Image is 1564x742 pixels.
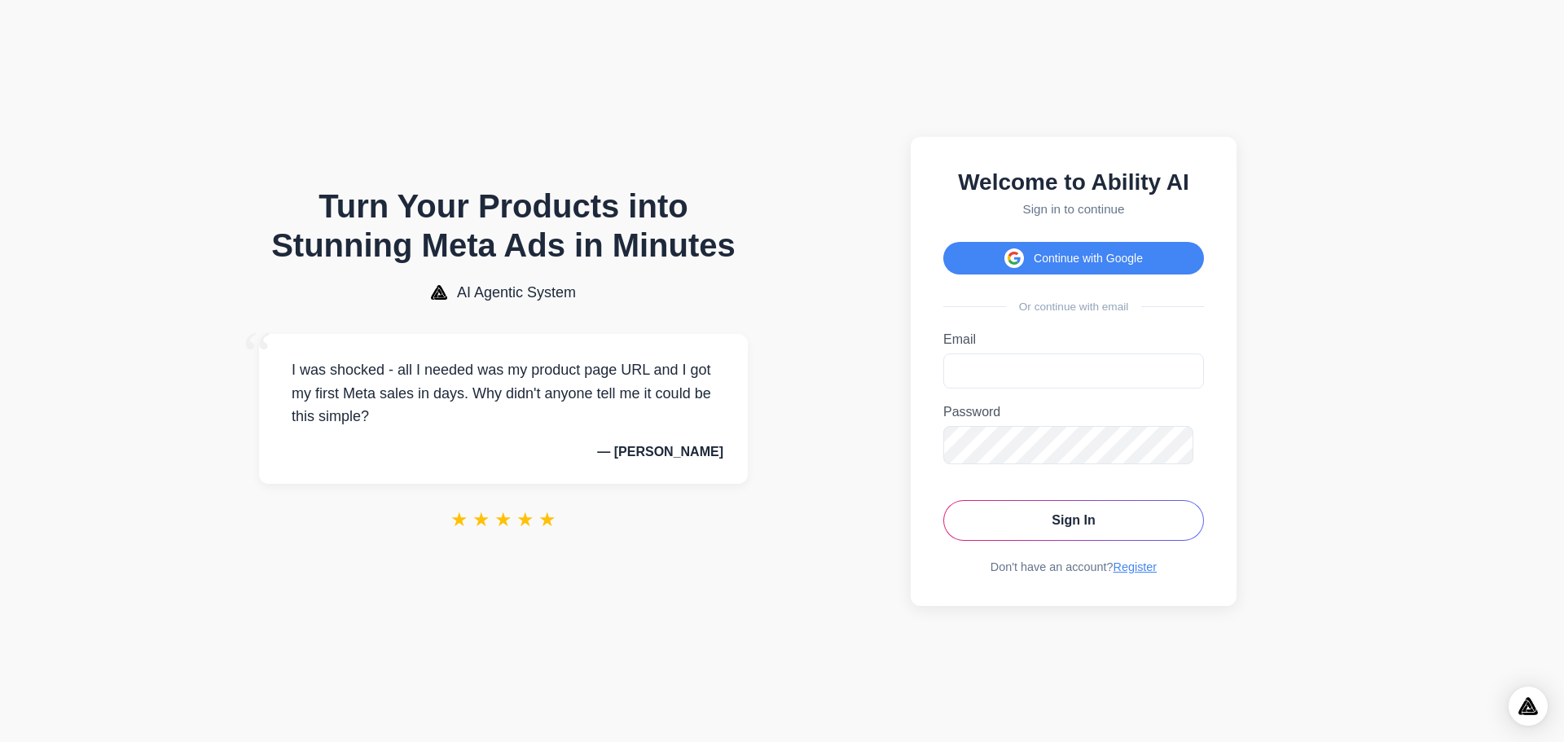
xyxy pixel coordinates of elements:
[538,508,556,531] span: ★
[943,332,1204,347] label: Email
[943,500,1204,541] button: Sign In
[943,202,1204,216] p: Sign in to continue
[1509,687,1548,726] div: Open Intercom Messenger
[516,508,534,531] span: ★
[450,508,468,531] span: ★
[283,445,723,459] p: — [PERSON_NAME]
[943,242,1204,274] button: Continue with Google
[1114,560,1158,573] a: Register
[943,560,1204,573] div: Don't have an account?
[283,358,723,428] p: I was shocked - all I needed was my product page URL and I got my first Meta sales in days. Why d...
[431,285,447,300] img: AI Agentic System Logo
[259,187,748,265] h1: Turn Your Products into Stunning Meta Ads in Minutes
[943,405,1204,419] label: Password
[943,301,1204,313] div: Or continue with email
[472,508,490,531] span: ★
[457,284,576,301] span: AI Agentic System
[943,169,1204,195] h2: Welcome to Ability AI
[494,508,512,531] span: ★
[243,318,272,392] span: “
